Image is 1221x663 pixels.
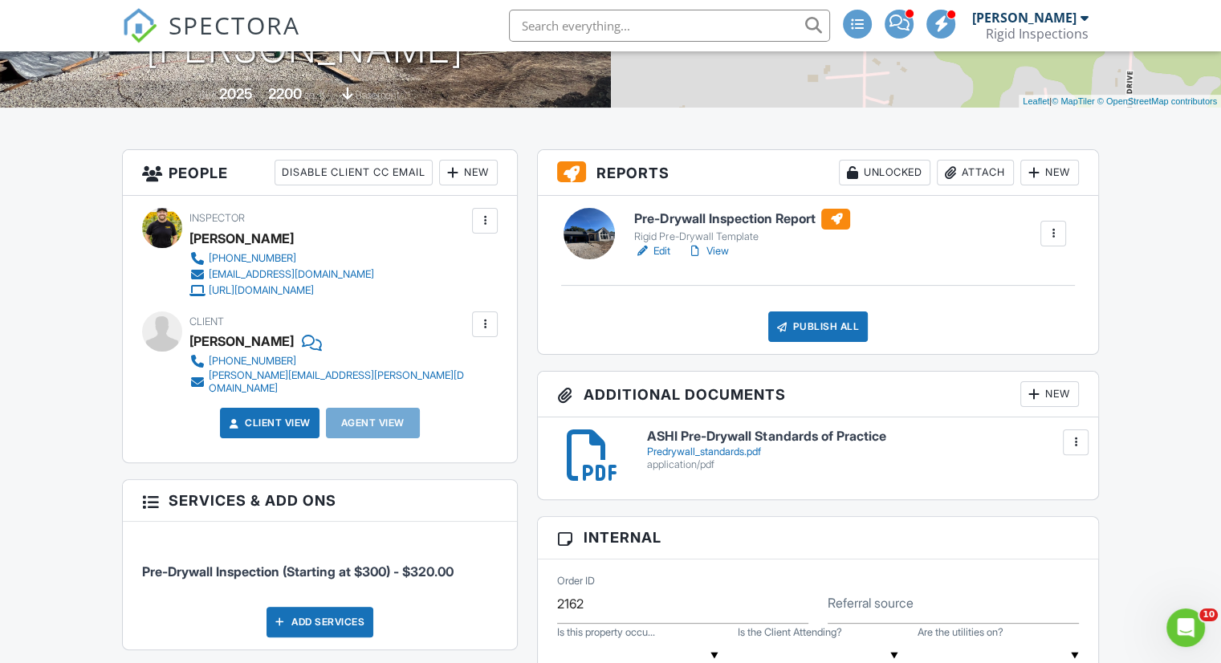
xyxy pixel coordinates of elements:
label: Is the Client Attending? [738,625,842,640]
div: application/pdf [647,458,1078,471]
label: Referral source [828,594,914,612]
span: SPECTORA [169,8,300,42]
span: Inspector [189,212,245,224]
a: [PHONE_NUMBER] [189,250,374,266]
a: Pre-Drywall Inspection Report Rigid Pre-Drywall Template [634,209,850,244]
a: Edit [634,243,670,259]
a: © OpenStreetMap contributors [1097,96,1217,106]
div: [PHONE_NUMBER] [209,355,296,368]
div: Predrywall_standards.pdf [647,445,1078,458]
div: 2200 [268,85,302,102]
span: sq. ft. [304,89,327,101]
li: Service: Pre-Drywall Inspection (Starting at $300) [142,534,498,593]
div: 2025 [219,85,253,102]
label: Are the utilities on? [918,625,1003,640]
a: View [686,243,728,259]
label: Is this property occupied? [557,625,655,640]
span: Client [189,315,224,327]
div: Rigid Pre-Drywall Template [634,230,850,243]
a: [URL][DOMAIN_NAME] [189,283,374,299]
h6: ASHI Pre-Drywall Standards of Practice [647,429,1078,444]
div: | [1019,95,1221,108]
img: The Best Home Inspection Software - Spectora [122,8,157,43]
iframe: Intercom live chat [1166,608,1205,647]
div: [PERSON_NAME] [189,226,294,250]
span: basement [356,89,399,101]
h3: People [123,150,517,196]
h3: Additional Documents [538,372,1098,417]
h3: Internal [538,517,1098,559]
h6: Pre-Drywall Inspection Report [634,209,850,230]
span: Pre-Drywall Inspection (Starting at $300) - $320.00 [142,563,454,580]
input: Search everything... [509,10,830,42]
a: SPECTORA [122,22,300,55]
div: Attach [937,160,1014,185]
div: Disable Client CC Email [275,160,433,185]
a: [PHONE_NUMBER] [189,353,468,369]
span: 10 [1199,608,1218,621]
a: © MapTiler [1052,96,1095,106]
div: [PERSON_NAME][EMAIL_ADDRESS][PERSON_NAME][DOMAIN_NAME] [209,369,468,395]
label: Order ID [557,574,595,588]
div: [PERSON_NAME] [189,329,294,353]
div: Publish All [768,311,869,342]
div: Unlocked [839,160,930,185]
div: [URL][DOMAIN_NAME] [209,284,314,297]
h3: Reports [538,150,1098,196]
div: [PERSON_NAME] [972,10,1077,26]
div: [EMAIL_ADDRESS][DOMAIN_NAME] [209,268,374,281]
a: Leaflet [1023,96,1049,106]
a: [PERSON_NAME][EMAIL_ADDRESS][PERSON_NAME][DOMAIN_NAME] [189,369,468,395]
div: [PHONE_NUMBER] [209,252,296,265]
div: New [1020,381,1079,407]
div: Rigid Inspections [986,26,1089,42]
a: Client View [226,415,311,431]
a: [EMAIL_ADDRESS][DOMAIN_NAME] [189,266,374,283]
h3: Services & Add ons [123,480,517,522]
div: Add Services [267,607,373,637]
span: Built [199,89,217,101]
a: ASHI Pre-Drywall Standards of Practice Predrywall_standards.pdf application/pdf [647,429,1078,470]
div: New [1020,160,1079,185]
div: New [439,160,498,185]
